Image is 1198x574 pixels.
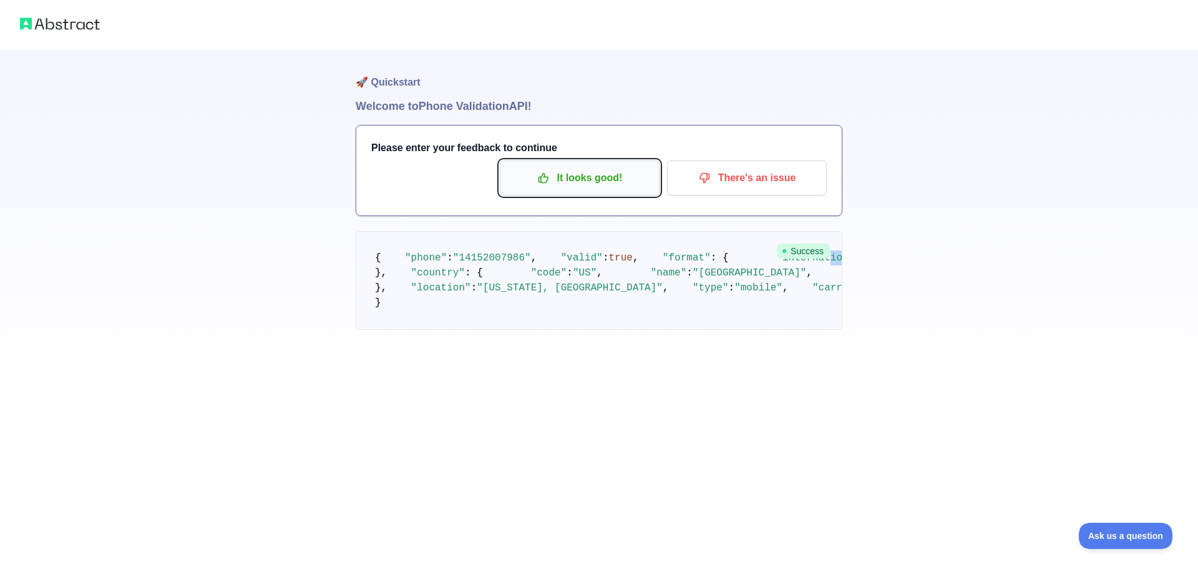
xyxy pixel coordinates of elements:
[711,252,729,264] span: : {
[609,252,633,264] span: true
[693,282,729,294] span: "type"
[676,167,817,189] p: There's an issue
[375,252,1166,309] code: }, }, }
[20,15,100,32] img: Abstract logo
[729,282,735,294] span: :
[1079,523,1173,549] iframe: Toggle Customer Support
[597,267,603,279] span: ,
[663,252,711,264] span: "format"
[806,267,812,279] span: ,
[465,267,483,279] span: : {
[411,282,471,294] span: "location"
[375,252,381,264] span: {
[573,267,597,279] span: "US"
[500,161,660,195] button: It looks good!
[453,252,531,264] span: "14152007986"
[663,282,669,294] span: ,
[667,161,827,195] button: There's an issue
[509,167,650,189] p: It looks good!
[531,252,537,264] span: ,
[734,282,782,294] span: "mobile"
[693,267,806,279] span: "[GEOGRAPHIC_DATA]"
[782,282,789,294] span: ,
[633,252,639,264] span: ,
[477,282,663,294] span: "[US_STATE], [GEOGRAPHIC_DATA]"
[371,141,827,156] h3: Please enter your feedback to continue
[356,50,842,97] h1: 🚀 Quickstart
[686,267,693,279] span: :
[531,267,567,279] span: "code"
[777,244,830,259] span: Success
[447,252,453,264] span: :
[411,267,465,279] span: "country"
[405,252,447,264] span: "phone"
[776,252,866,264] span: "international"
[603,252,609,264] span: :
[567,267,573,279] span: :
[812,282,866,294] span: "carrier"
[356,97,842,115] h1: Welcome to Phone Validation API!
[561,252,603,264] span: "valid"
[651,267,687,279] span: "name"
[471,282,477,294] span: :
